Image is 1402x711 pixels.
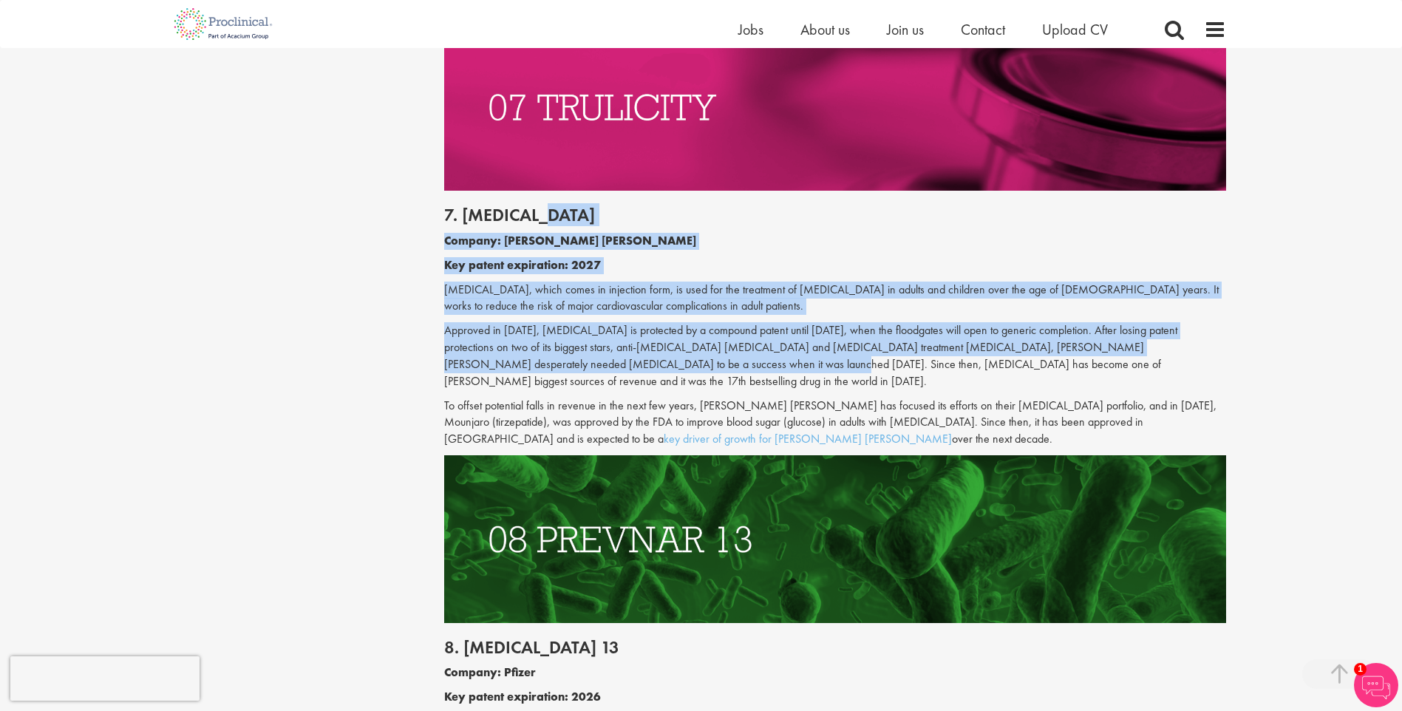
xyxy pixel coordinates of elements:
[444,282,1226,316] p: [MEDICAL_DATA], which comes in injection form, is used for the treatment of [MEDICAL_DATA] in adu...
[444,398,1226,449] p: To offset potential falls in revenue in the next few years, [PERSON_NAME] [PERSON_NAME] has focus...
[444,638,1226,657] h2: 8. [MEDICAL_DATA] 13
[1354,663,1398,707] img: Chatbot
[10,656,200,701] iframe: reCAPTCHA
[1042,20,1108,39] a: Upload CV
[800,20,850,39] a: About us
[1354,663,1367,676] span: 1
[664,431,952,446] a: key driver of growth for [PERSON_NAME] [PERSON_NAME]
[444,233,696,248] b: Company: [PERSON_NAME] [PERSON_NAME]
[444,24,1226,191] img: Drugs with patents due to expire Trulicity
[444,322,1226,389] p: Approved in [DATE], [MEDICAL_DATA] is protected by a compound patent until [DATE], when the flood...
[444,257,601,273] b: Key patent expiration: 2027
[444,689,601,704] b: Key patent expiration: 2026
[444,455,1226,622] img: Drugs with patents due to expire Prevnar 13
[738,20,763,39] a: Jobs
[444,664,536,680] b: Company: Pfizer
[961,20,1005,39] a: Contact
[887,20,924,39] a: Join us
[444,205,1226,225] h2: 7. [MEDICAL_DATA]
